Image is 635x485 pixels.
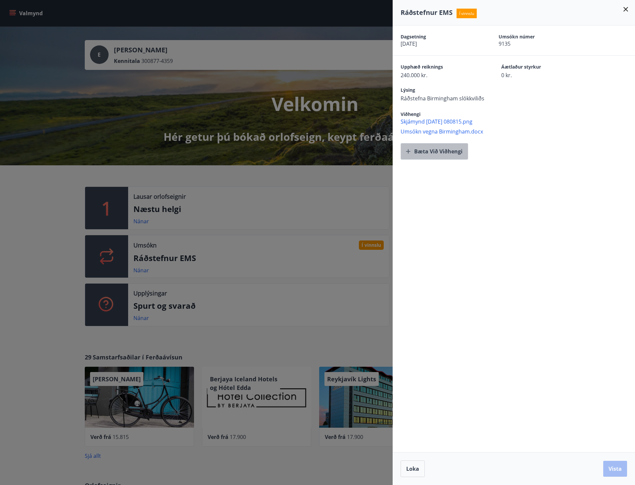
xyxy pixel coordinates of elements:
[401,87,484,95] span: Lýsing
[401,460,425,477] button: Loka
[401,72,478,79] span: 240.000 kr.
[401,128,635,135] span: Umsókn vegna Birmingham.docx
[401,111,420,117] span: Viðhengi
[499,40,573,47] span: 9135
[501,64,579,72] span: Áætlaður styrkur
[457,9,477,18] span: Í vinnslu
[401,64,478,72] span: Upphæð reiknings
[401,95,484,102] span: Ráðstefna Birmingham slökkviliðs
[401,8,453,17] span: Ráðstefnur EMS
[401,33,475,40] span: Dagsetning
[401,118,635,125] span: Skjámynd [DATE] 080815.png
[406,465,419,472] span: Loka
[401,40,475,47] span: [DATE]
[501,72,579,79] span: 0 kr.
[499,33,573,40] span: Umsókn númer
[401,143,468,160] button: Bæta við viðhengi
